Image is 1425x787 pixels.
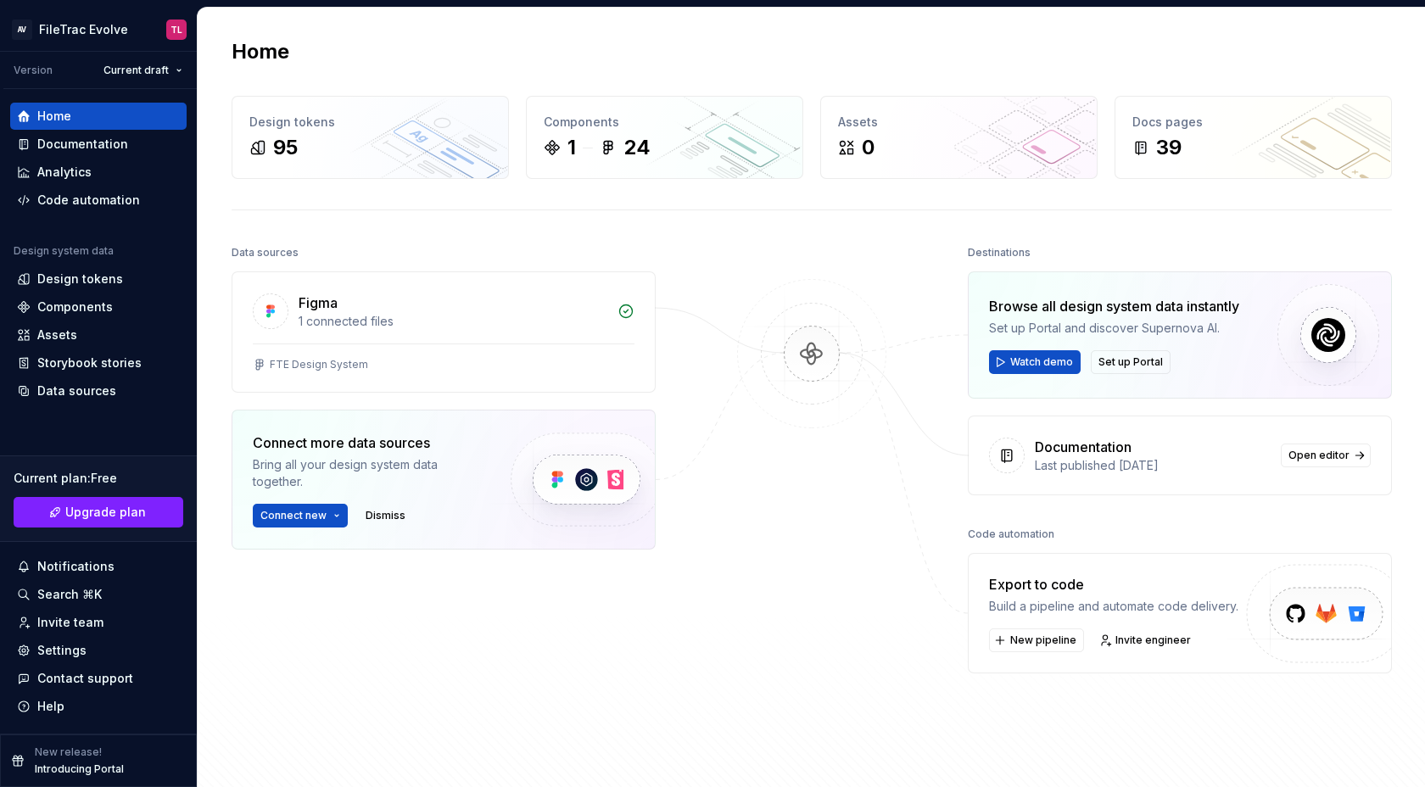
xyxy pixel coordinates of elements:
div: 1 [567,134,576,161]
a: Components124 [526,96,803,179]
div: Build a pipeline and automate code delivery. [989,598,1238,615]
span: Connect new [260,509,327,522]
h2: Home [232,38,289,65]
button: Dismiss [358,504,413,527]
div: 39 [1156,134,1182,161]
div: Code automation [37,192,140,209]
div: Code automation [968,522,1054,546]
div: Invite team [37,614,103,631]
div: FTE Design System [270,358,368,371]
button: Search ⌘K [10,581,187,608]
div: Data sources [37,382,116,399]
button: AVFileTrac EvolveTL [3,11,193,47]
button: Upgrade plan [14,497,183,527]
div: FileTrac Evolve [39,21,128,38]
a: Invite engineer [1094,628,1199,652]
a: Components [10,293,187,321]
div: Current plan : Free [14,470,183,487]
div: Data sources [232,241,299,265]
button: Watch demo [989,350,1081,374]
div: Bring all your design system data together. [253,456,482,490]
div: Components [37,299,113,315]
a: Settings [10,637,187,664]
div: Contact support [37,670,133,687]
div: Assets [838,114,1080,131]
div: TL [170,23,182,36]
div: Last published [DATE] [1035,457,1271,474]
a: Assets [10,321,187,349]
div: Figma [299,293,338,313]
a: Documentation [10,131,187,158]
a: Invite team [10,609,187,636]
div: Analytics [37,164,92,181]
div: Home [37,108,71,125]
div: Assets [37,327,77,343]
button: Current draft [96,59,190,82]
div: Destinations [968,241,1031,265]
div: Documentation [37,136,128,153]
a: Code automation [10,187,187,214]
button: Notifications [10,553,187,580]
a: Assets0 [820,96,1098,179]
span: Set up Portal [1098,355,1163,369]
div: Browse all design system data instantly [989,296,1239,316]
p: Introducing Portal [35,762,124,776]
div: Design tokens [249,114,491,131]
a: Figma1 connected filesFTE Design System [232,271,656,393]
div: Connect more data sources [253,433,482,453]
div: 24 [623,134,651,161]
a: Analytics [10,159,187,186]
div: 95 [273,134,298,161]
button: Set up Portal [1091,350,1171,374]
button: New pipeline [989,628,1084,652]
span: Dismiss [366,509,405,522]
span: Upgrade plan [65,504,146,521]
div: Design system data [14,244,114,258]
div: Export to code [989,574,1238,594]
div: Help [37,698,64,715]
a: Home [10,103,187,130]
div: Storybook stories [37,354,142,371]
button: Connect new [253,504,348,527]
div: AV [12,20,32,40]
span: New pipeline [1010,634,1076,647]
button: Contact support [10,665,187,692]
span: Current draft [103,64,169,77]
a: Data sources [10,377,187,405]
p: New release! [35,745,102,759]
button: Help [10,693,187,720]
span: Invite engineer [1115,634,1191,647]
a: Docs pages39 [1115,96,1392,179]
div: Search ⌘K [37,586,102,603]
div: Set up Portal and discover Supernova AI. [989,320,1239,337]
div: Settings [37,642,87,659]
a: Design tokens [10,265,187,293]
div: 1 connected files [299,313,607,330]
div: Documentation [1035,437,1132,457]
div: Version [14,64,53,77]
div: Notifications [37,558,115,575]
div: 0 [862,134,875,161]
a: Design tokens95 [232,96,509,179]
div: Design tokens [37,271,123,287]
a: Storybook stories [10,349,187,377]
a: Open editor [1281,444,1371,467]
div: Components [544,114,785,131]
span: Open editor [1288,449,1350,462]
span: Watch demo [1010,355,1073,369]
div: Docs pages [1132,114,1374,131]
